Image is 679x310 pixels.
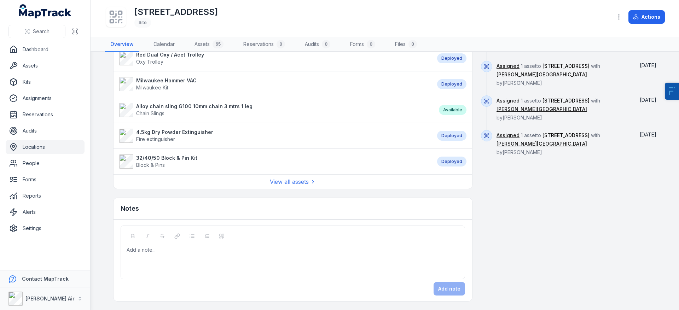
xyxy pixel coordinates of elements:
strong: Red Dual Oxy / Acet Trolley [136,51,204,58]
div: 0 [367,40,375,48]
a: Overview [105,37,139,52]
strong: 32/40/50 Block & Pin Kit [136,154,197,162]
button: Search [8,25,65,38]
span: Oxy Trolley [136,59,163,65]
div: Deployed [437,79,466,89]
div: 0 [277,40,285,48]
a: Forms [6,172,85,187]
a: Alloy chain sling G100 10mm chain 3 mtrs 1 legChain Slings [119,103,432,117]
button: Actions [628,10,665,24]
strong: Alloy chain sling G100 10mm chain 3 mtrs 1 leg [136,103,253,110]
a: 4.5kg Dry Powder ExtinguisherFire extinguisher [119,129,430,143]
span: Chain Slings [136,110,164,116]
span: [STREET_ADDRESS] [542,98,590,104]
a: [PERSON_NAME][GEOGRAPHIC_DATA] [497,106,587,113]
a: Milwaukee Hammer VACMilwaukee Kit [119,77,430,91]
strong: 4.5kg Dry Powder Extinguisher [136,129,213,136]
a: 32/40/50 Block & Pin KitBlock & Pins [119,154,430,169]
strong: Contact MapTrack [22,276,69,282]
span: [STREET_ADDRESS] [542,132,590,138]
a: Assignments [6,91,85,105]
time: 14/08/2025, 11:15:25 am [640,62,656,68]
div: 0 [408,40,417,48]
a: Locations [6,140,85,154]
div: Deployed [437,157,466,166]
div: 65 [213,40,224,48]
a: MapTrack [19,4,72,18]
strong: [PERSON_NAME] Air [25,296,75,302]
a: Audits [6,124,85,138]
h3: Notes [121,204,139,214]
a: Reservations [6,107,85,122]
h1: [STREET_ADDRESS] [134,6,218,18]
a: Files0 [389,37,423,52]
a: Assigned [497,63,520,70]
a: Dashboard [6,42,85,57]
span: 1 asset to with by [PERSON_NAME] [497,98,600,121]
a: Assets65 [189,37,229,52]
div: Site [134,18,151,28]
div: Deployed [437,131,466,141]
time: 14/08/2025, 10:58:06 am [640,97,656,103]
a: Settings [6,221,85,235]
a: Forms0 [344,37,381,52]
a: Audits0 [299,37,336,52]
div: Available [439,105,466,115]
span: Fire extinguisher [136,136,175,142]
a: [PERSON_NAME][GEOGRAPHIC_DATA] [497,140,587,147]
a: Assigned [497,97,520,104]
div: 0 [322,40,330,48]
span: [DATE] [640,97,656,103]
a: People [6,156,85,170]
a: Kits [6,75,85,89]
span: [DATE] [640,62,656,68]
a: Alerts [6,205,85,219]
a: Reservations0 [238,37,291,52]
span: [DATE] [640,131,656,138]
span: Milwaukee Kit [136,84,168,90]
span: Block & Pins [136,162,165,168]
a: Red Dual Oxy / Acet TrolleyOxy Trolley [119,51,430,65]
div: Deployed [437,53,466,63]
a: Reports [6,189,85,203]
a: Assets [6,59,85,73]
time: 14/08/2025, 10:37:27 am [640,131,656,138]
a: [PERSON_NAME][GEOGRAPHIC_DATA] [497,71,587,78]
span: Search [33,28,50,35]
a: View all assets [270,177,316,186]
a: Calendar [148,37,180,52]
span: 1 asset to with by [PERSON_NAME] [497,63,600,86]
span: [STREET_ADDRESS] [542,63,590,69]
strong: Milwaukee Hammer VAC [136,77,197,84]
a: Assigned [497,132,520,139]
span: 1 asset to with by [PERSON_NAME] [497,132,600,155]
